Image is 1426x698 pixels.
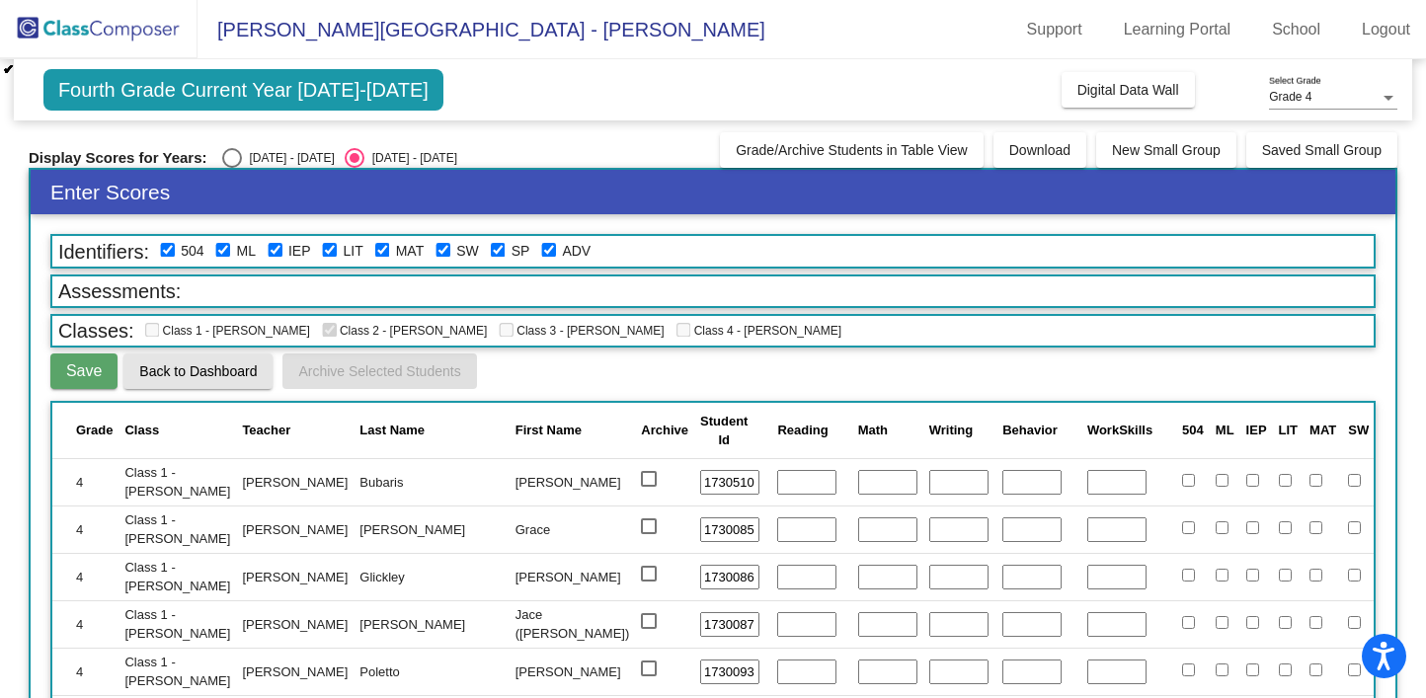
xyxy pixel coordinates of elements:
[1011,14,1098,45] a: Support
[512,241,530,262] label: Speech RTI
[242,421,348,440] div: Teacher
[364,149,457,167] div: [DATE] - [DATE]
[1108,14,1247,45] a: Learning Portal
[359,421,503,440] div: Last Name
[1279,423,1299,437] span: LIT
[119,600,237,648] td: Class 1 - [PERSON_NAME]
[510,458,636,505] td: [PERSON_NAME]
[676,324,841,338] span: Class 4 - [PERSON_NAME]
[181,241,203,262] label: 504 Plan
[777,421,845,440] div: Reading
[1077,82,1179,98] span: Digital Data Wall
[1002,421,1075,440] div: Behavior
[510,505,636,553] td: Grace
[236,553,354,600] td: [PERSON_NAME]
[145,324,310,338] span: Class 1 - [PERSON_NAME]
[52,403,119,458] th: Grade
[499,324,664,338] span: Class 3 - [PERSON_NAME]
[858,421,888,440] div: Math
[52,648,119,695] td: 4
[52,553,119,600] td: 4
[125,421,231,440] div: Class
[31,170,1395,214] h3: Enter Scores
[858,421,917,440] div: Math
[288,241,311,262] label: Individualized Education Plan
[1256,14,1336,45] a: School
[119,648,237,695] td: Class 1 - [PERSON_NAME]
[720,132,984,168] button: Grade/Archive Students in Table View
[242,149,335,167] div: [DATE] - [DATE]
[66,362,102,379] span: Save
[50,353,118,389] button: Save
[1309,423,1336,437] span: MAT
[1246,423,1267,437] span: IEP
[1246,132,1397,168] button: Saved Small Group
[1096,132,1236,168] button: New Small Group
[52,277,187,305] span: Assessments:
[1002,421,1058,440] div: Behavior
[562,241,591,262] label: Advanced Math
[1269,90,1311,104] span: Grade 4
[123,353,273,389] button: Back to Dashboard
[736,142,968,158] span: Grade/Archive Students in Table View
[52,505,119,553] td: 4
[52,317,140,345] span: Classes:
[1346,14,1426,45] a: Logout
[929,421,991,440] div: Writing
[198,14,765,45] span: [PERSON_NAME][GEOGRAPHIC_DATA] - [PERSON_NAME]
[354,553,509,600] td: Glickley
[52,458,119,505] td: 4
[1182,423,1204,437] span: 504
[1087,421,1170,440] div: WorkSkills
[510,600,636,648] td: Jace ([PERSON_NAME])
[236,648,354,695] td: [PERSON_NAME]
[322,324,487,338] span: Class 2 - [PERSON_NAME]
[52,238,155,266] span: Identifiers:
[282,353,476,389] button: Archive Selected Students
[1348,423,1369,437] span: SW
[298,363,460,379] span: Archive Selected Students
[43,69,443,111] span: Fourth Grade Current Year [DATE]-[DATE]
[354,600,509,648] td: [PERSON_NAME]
[1087,421,1152,440] div: WorkSkills
[119,458,237,505] td: Class 1 - [PERSON_NAME]
[700,412,765,450] div: Student Id
[354,505,509,553] td: [PERSON_NAME]
[359,421,425,440] div: Last Name
[929,421,974,440] div: Writing
[119,505,237,553] td: Class 1 - [PERSON_NAME]
[242,421,290,440] div: Teacher
[1112,142,1221,158] span: New Small Group
[510,648,636,695] td: [PERSON_NAME]
[52,600,119,648] td: 4
[343,241,362,262] label: Reading Intervention
[236,458,354,505] td: [PERSON_NAME]
[510,553,636,600] td: [PERSON_NAME]
[515,421,582,440] div: First Name
[29,149,207,167] span: Display Scores for Years:
[354,458,509,505] td: Bubaris
[1216,423,1234,437] span: ML
[125,421,160,440] div: Class
[515,421,630,440] div: First Name
[236,505,354,553] td: [PERSON_NAME]
[1009,142,1070,158] span: Download
[236,600,354,648] td: [PERSON_NAME]
[1062,72,1195,108] button: Digital Data Wall
[236,241,255,262] label: English Language Learner
[222,148,457,168] mat-radio-group: Select an option
[641,423,688,437] span: Archive
[396,241,425,262] label: Math Intervention
[456,241,479,262] label: Social Work RtI
[700,412,748,450] div: Student Id
[139,363,257,379] span: Back to Dashboard
[993,132,1086,168] button: Download
[1262,142,1382,158] span: Saved Small Group
[354,648,509,695] td: Poletto
[119,553,237,600] td: Class 1 - [PERSON_NAME]
[777,421,828,440] div: Reading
